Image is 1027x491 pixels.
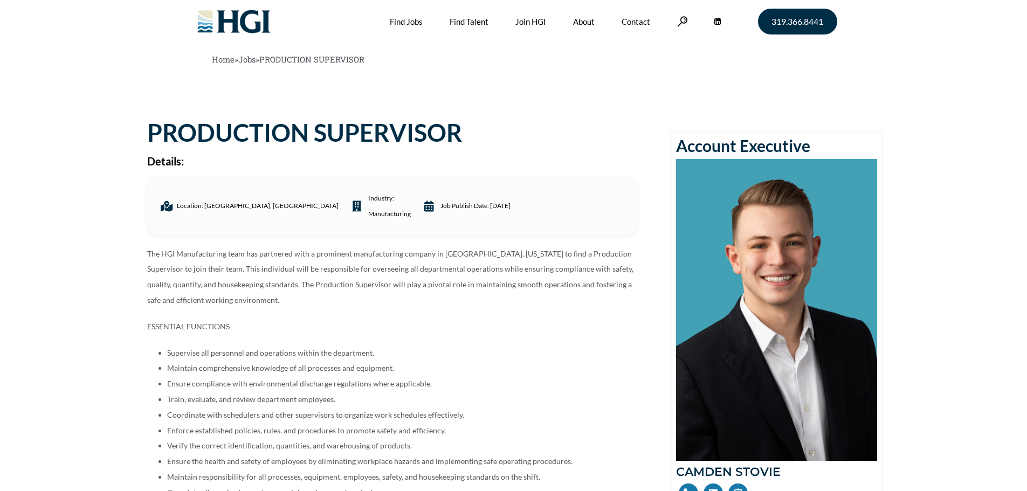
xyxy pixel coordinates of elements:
span: Job Publish date: [DATE] [438,198,511,214]
h2: Details: [147,156,638,167]
span: Supervise all personnel and operations within the department. [167,348,374,357]
span: The HGI Manufacturing team has partnered with a prominent manufacturing company in [GEOGRAPHIC_DA... [147,249,633,305]
a: Manufacturing [368,206,411,222]
span: » » [212,54,364,65]
span: Ensure compliance with environmental discharge regulations where applicable. [167,379,432,388]
span: PRODUCTION SUPERVISOR [259,54,364,65]
h2: Account Executive [676,137,877,154]
a: Home [212,54,235,65]
h1: PRODUCTION SUPERVISOR [147,121,638,145]
span: Coordinate with schedulers and other supervisors to organize work schedules effectively. [167,410,464,419]
span: ESSENTIAL FUNCTIONS [147,322,230,331]
span: Maintain comprehensive knowledge of all processes and equipment. [167,363,394,372]
span: 319.366.8441 [771,17,823,26]
h2: CAMDEN STOVIE [676,466,877,478]
span: Location: [GEOGRAPHIC_DATA], [GEOGRAPHIC_DATA] [174,198,339,214]
span: Ensure the health and safety of employees by eliminating workplace hazards and implementing safe ... [167,457,573,466]
a: 319.366.8441 [758,9,837,34]
a: Jobs [238,54,256,65]
span: Maintain responsibility for all processes, equipment, employees, safety, and housekeeping standar... [167,472,540,481]
span: Train, evaluate, and review department employees. [167,395,335,404]
span: Enforce established policies, rules, and procedures to promote safety and efficiency. [167,426,446,435]
span: Verify the correct identification, quantities, and warehousing of products. [167,441,412,450]
a: Search [677,16,688,26]
span: industry: [366,191,411,222]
